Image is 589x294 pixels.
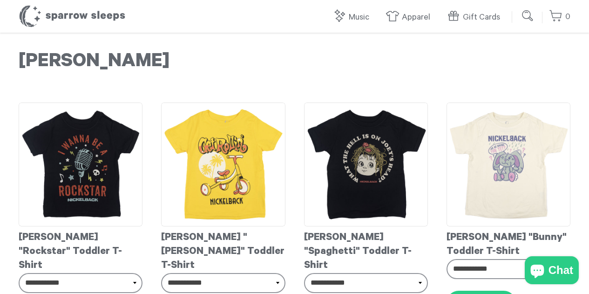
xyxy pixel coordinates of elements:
img: Nickelback-RockstarToddlerT-shirt_grande.jpg [19,103,142,226]
a: 0 [549,7,570,27]
input: Submit [519,7,537,25]
div: [PERSON_NAME] "Bunny" Toddler T-Shirt [447,226,570,259]
h1: [PERSON_NAME] [19,51,570,75]
div: [PERSON_NAME] "Rockstar" Toddler T-Shirt [19,226,142,273]
h1: Sparrow Sleeps [19,5,126,28]
a: Music [332,7,374,27]
a: Gift Cards [447,7,505,27]
img: Nickelback-ArewehavingfunyetToddlerT-shirt_grande.jpg [447,103,570,226]
img: Nickelback-JoeysHeadToddlerT-shirt_grande.jpg [304,103,428,226]
div: [PERSON_NAME] "Spaghetti" Toddler T-Shirt [304,226,428,273]
div: [PERSON_NAME] "[PERSON_NAME]" Toddler T-Shirt [161,226,285,273]
a: Apparel [386,7,435,27]
img: Nickelback-GetRollinToddlerT-shirt_grande.jpg [161,103,285,226]
inbox-online-store-chat: Shopify online store chat [522,256,582,287]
